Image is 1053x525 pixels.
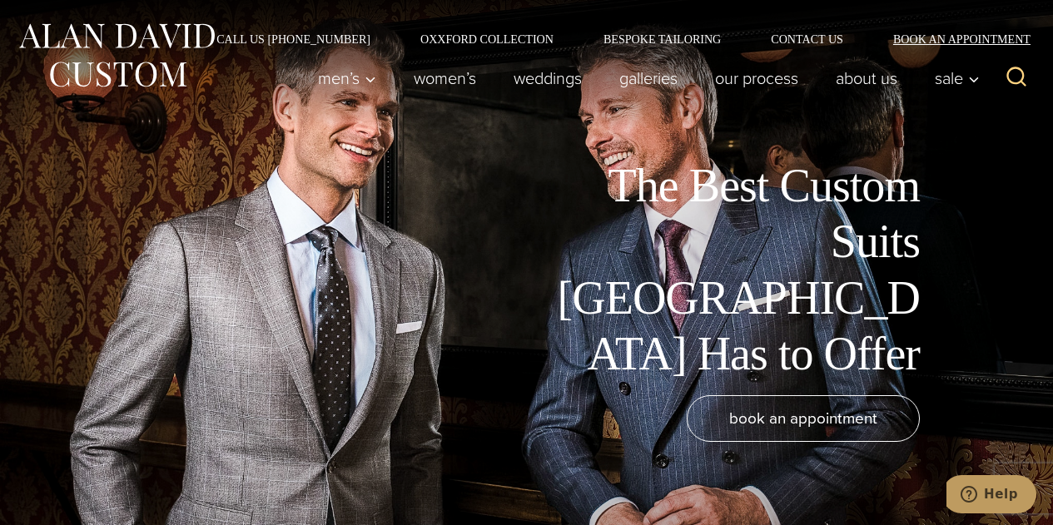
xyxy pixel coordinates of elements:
a: Bespoke Tailoring [579,33,746,45]
button: Child menu of Sale [916,62,989,95]
a: Book an Appointment [868,33,1036,45]
a: Women’s [395,62,495,95]
h1: The Best Custom Suits [GEOGRAPHIC_DATA] Has to Offer [545,158,920,382]
nav: Secondary Navigation [191,33,1036,45]
a: Galleries [601,62,697,95]
button: View Search Form [996,58,1036,98]
span: book an appointment [729,406,877,430]
nav: Primary Navigation [300,62,989,95]
iframe: Opens a widget where you can chat to one of our agents [946,475,1036,517]
a: Our Process [697,62,817,95]
a: Oxxford Collection [395,33,579,45]
a: About Us [817,62,916,95]
a: book an appointment [687,395,920,442]
a: Call Us [PHONE_NUMBER] [191,33,395,45]
img: Alan David Custom [17,18,216,92]
a: weddings [495,62,601,95]
button: Child menu of Men’s [300,62,395,95]
a: Contact Us [746,33,868,45]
